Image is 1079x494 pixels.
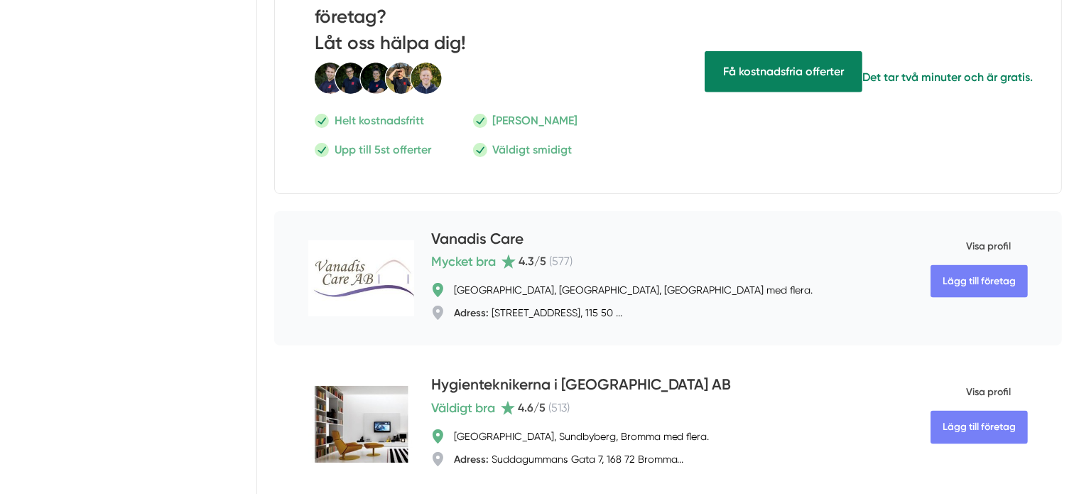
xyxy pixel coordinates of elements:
strong: Adress: [454,453,489,466]
span: Väldigt bra [431,398,495,418]
img: Hygienteknikerna i Stockholm AB [308,386,414,463]
span: Få hjälp [705,51,862,92]
div: [GEOGRAPHIC_DATA], Sundbyberg, Bromma med flera. [454,429,710,444]
p: [PERSON_NAME] [493,112,578,129]
strong: Adress: [454,306,489,319]
span: 4.6 /5 [518,401,546,414]
p: Upp till 5st offerter [335,141,431,159]
span: Visa profil [931,228,1011,265]
p: Det tar två minuter och är gratis. [862,68,1033,86]
: Lägg till företag [931,411,1028,444]
img: Smartproduktion Personal [315,62,443,95]
span: ( 577 ) [549,254,573,268]
div: Suddagummans Gata 7, 168 72 Bromma... [454,452,684,466]
p: Väldigt smidigt [493,141,573,159]
h4: Hygienteknikerna i [GEOGRAPHIC_DATA] AB [431,374,732,397]
span: ( 513 ) [548,401,570,414]
span: 4.3 /5 [519,254,546,268]
span: Visa profil [931,374,1011,411]
: Lägg till företag [931,265,1028,298]
p: Helt kostnadsfritt [335,112,424,129]
div: [GEOGRAPHIC_DATA], [GEOGRAPHIC_DATA], [GEOGRAPHIC_DATA] med flera. [454,283,813,297]
div: [STREET_ADDRESS], 115 50 ... [454,306,622,320]
h4: Vanadis Care [431,228,524,252]
img: Vanadis Care [308,240,414,317]
span: Mycket bra [431,252,496,272]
